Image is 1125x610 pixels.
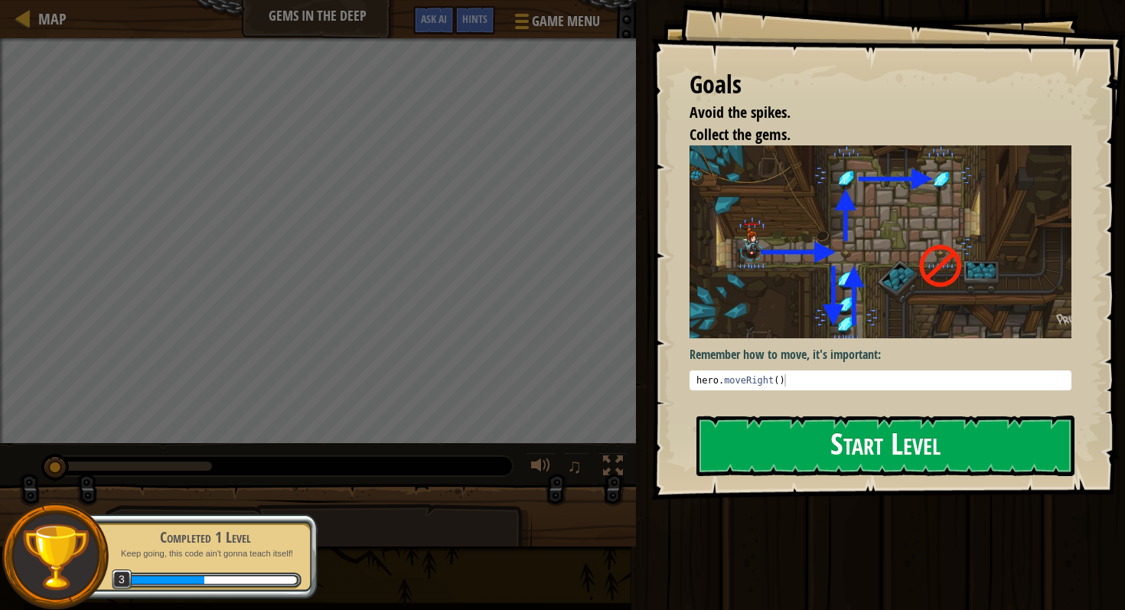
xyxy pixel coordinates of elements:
button: Adjust volume [526,452,556,484]
span: Avoid the spikes. [690,102,791,122]
span: Ask AI [421,11,447,26]
a: Map [31,8,67,29]
img: Gems in the deep [690,145,1071,338]
span: 3 [112,569,132,590]
div: Completed 1 Level [109,527,302,548]
button: Ask AI [413,6,455,34]
span: Hints [462,11,487,26]
li: Avoid the spikes. [670,102,1068,124]
div: Goals [690,67,1071,103]
button: ♫ [564,452,590,484]
span: Map [38,8,67,29]
img: trophy.png [21,522,90,592]
button: Game Menu [503,6,609,42]
p: Remember how to move, it's important: [690,346,1071,364]
button: Start Level [696,416,1074,476]
button: Toggle fullscreen [598,452,628,484]
p: Keep going, this code ain't gonna teach itself! [109,548,302,559]
span: Collect the gems. [690,124,791,145]
span: Game Menu [532,11,600,31]
li: Collect the gems. [670,124,1068,146]
span: ♫ [567,455,582,478]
